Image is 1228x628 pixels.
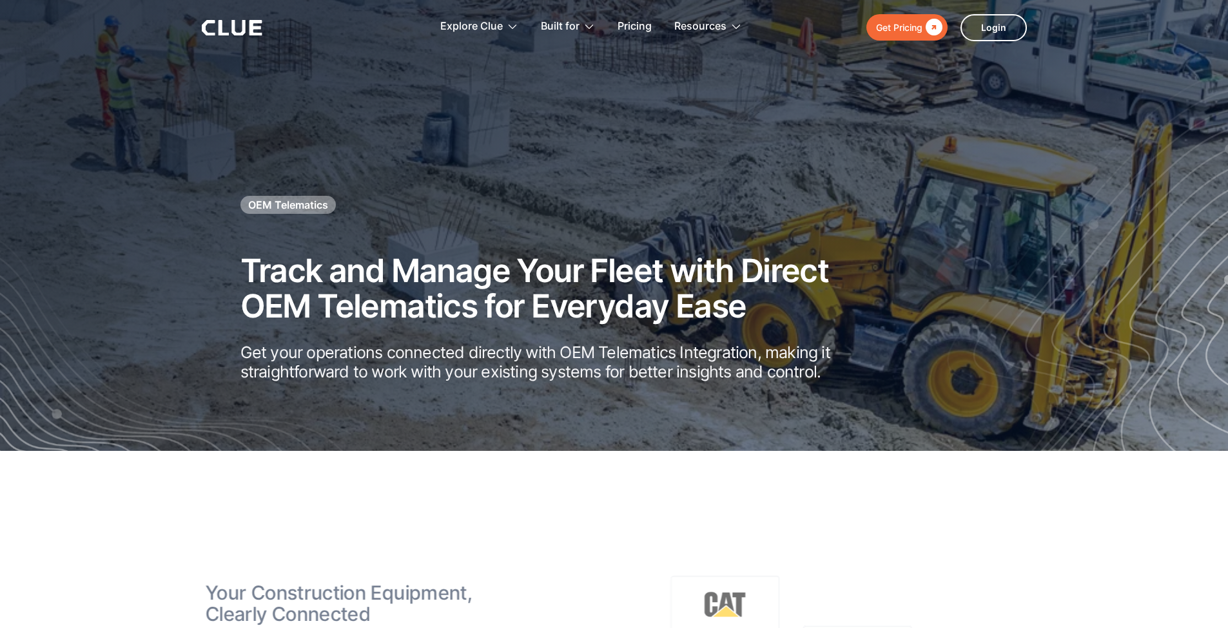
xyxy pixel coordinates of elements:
[866,14,948,41] a: Get Pricing
[541,6,580,47] div: Built for
[541,6,595,47] div: Built for
[440,6,518,47] div: Explore Clue
[205,569,553,625] h2: Your Construction Equipment, Clearly Connected
[674,6,726,47] div: Resources
[248,198,328,212] h1: OEM Telematics
[922,19,942,35] div: 
[876,19,922,35] div: Get Pricing
[618,6,652,47] a: Pricing
[960,14,1027,41] a: Login
[943,69,1228,451] img: Construction fleet management software
[240,253,853,324] h2: Track and Manage Your Fleet with Direct OEM Telematics for Everyday Ease
[674,6,742,47] div: Resources
[440,6,503,47] div: Explore Clue
[240,343,853,381] p: Get your operations connected directly with OEM Telematics Integration, making it straightforward...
